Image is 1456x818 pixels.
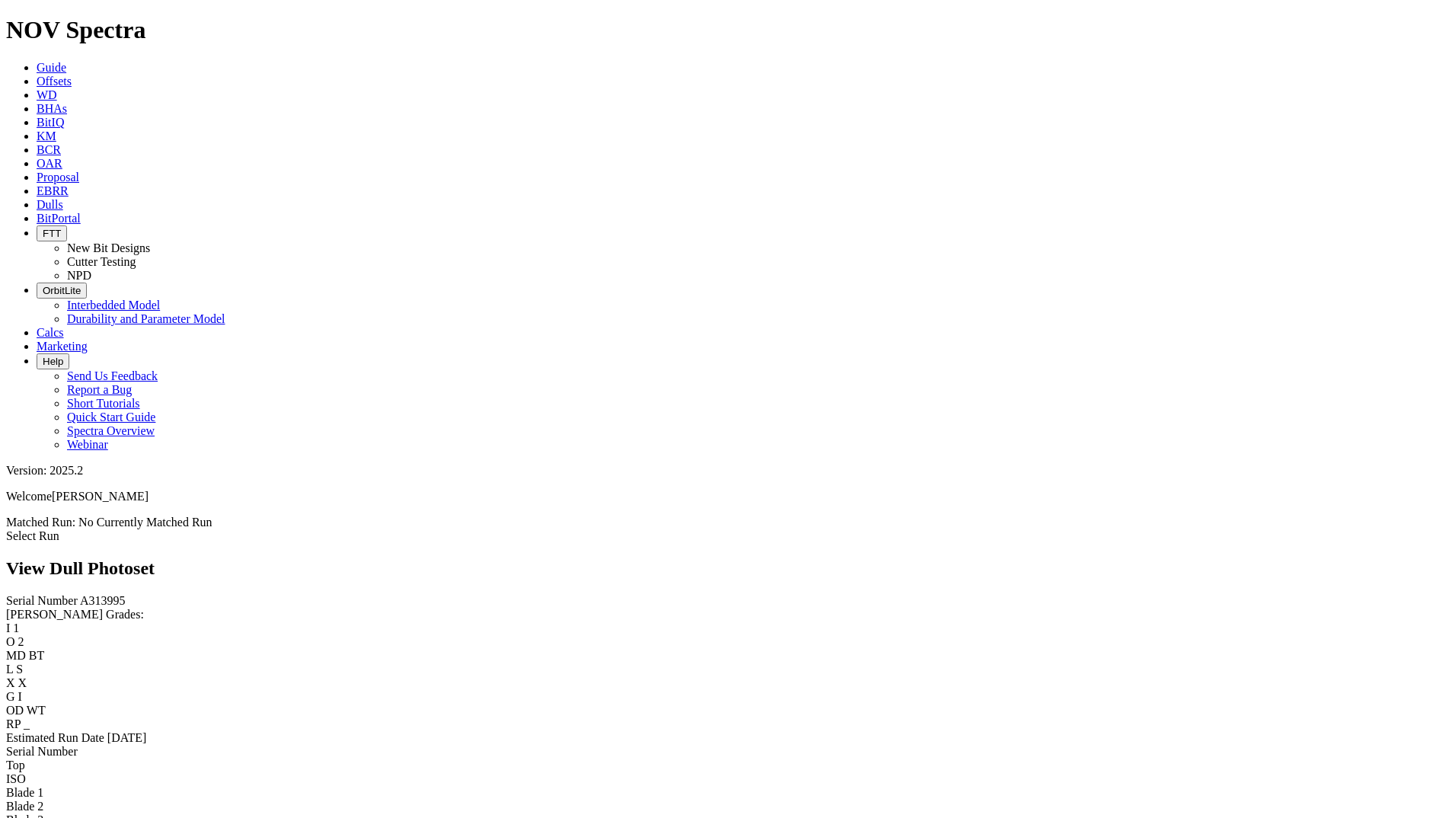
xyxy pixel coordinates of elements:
[6,464,1450,478] div: Version: 2025.2
[67,383,132,396] a: Report a Bug
[37,283,87,299] button: OrbitLite
[6,529,59,542] a: Select Run
[67,312,225,325] a: Durability and Parameter Model
[6,558,1450,579] h2: View Dull Photoset
[37,225,67,241] button: FTT
[67,411,155,423] a: Quick Start Guide
[18,635,24,648] span: 2
[80,594,126,607] span: A313995
[6,690,15,703] label: G
[6,800,43,813] span: Blade 2
[6,676,15,689] label: X
[6,635,15,648] label: O
[67,369,158,382] a: Send Us Feedback
[37,61,66,74] a: Guide
[6,594,78,607] label: Serial Number
[13,621,19,634] span: 1
[6,759,25,772] span: Top
[37,143,61,156] a: BCR
[78,516,212,529] span: No Currently Matched Run
[6,704,24,717] label: OD
[67,397,140,410] a: Short Tutorials
[6,516,75,529] span: Matched Run:
[6,663,13,676] label: L
[37,88,57,101] a: WD
[18,676,27,689] span: X
[6,731,104,744] label: Estimated Run Date
[67,438,108,451] a: Webinar
[37,198,63,211] a: Dulls
[37,75,72,88] a: Offsets
[37,184,69,197] a: EBRR
[37,157,62,170] a: OAR
[52,490,148,503] span: [PERSON_NAME]
[37,116,64,129] a: BitIQ
[18,690,22,703] span: I
[16,663,23,676] span: S
[37,353,69,369] button: Help
[67,269,91,282] a: NPD
[107,731,147,744] span: [DATE]
[24,717,30,730] span: _
[37,212,81,225] a: BitPortal
[27,704,46,717] span: WT
[37,129,56,142] a: KM
[43,228,61,239] span: FTT
[37,326,64,339] a: Calcs
[37,340,88,353] a: Marketing
[6,717,21,730] label: RP
[37,102,67,115] a: BHAs
[37,171,79,184] a: Proposal
[6,786,43,799] span: Blade 1
[67,424,155,437] a: Spectra Overview
[6,490,1450,503] p: Welcome
[43,285,81,296] span: OrbitLite
[6,16,1450,44] h1: NOV Spectra
[67,299,160,312] a: Interbedded Model
[43,356,63,367] span: Help
[67,241,150,254] a: New Bit Designs
[6,772,26,785] span: ISO
[6,649,26,662] label: MD
[6,608,1450,621] div: [PERSON_NAME] Grades:
[6,745,78,758] span: Serial Number
[6,621,10,634] label: I
[67,255,136,268] a: Cutter Testing
[29,649,44,662] span: BT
